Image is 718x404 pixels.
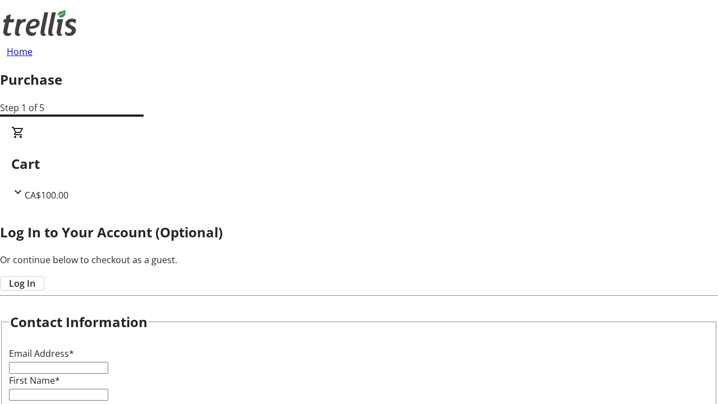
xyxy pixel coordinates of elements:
[9,374,60,387] label: First Name*
[10,312,148,332] h2: Contact Information
[9,277,35,290] span: Log In
[25,189,68,201] span: CA$100.00
[11,154,707,174] h2: Cart
[11,126,707,202] div: CartCA$100.00
[9,347,74,360] label: Email Address*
